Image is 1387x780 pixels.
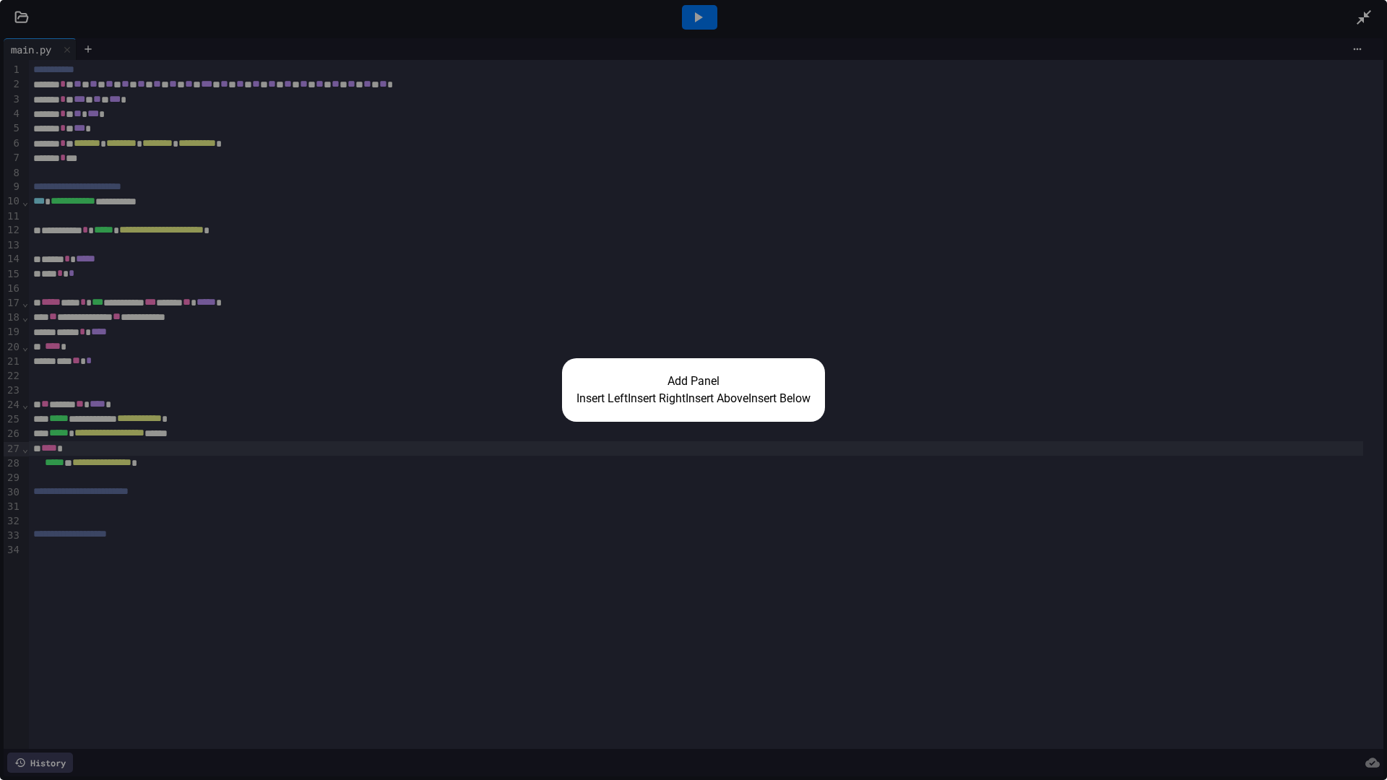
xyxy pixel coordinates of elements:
[686,390,748,407] button: Insert Above
[748,390,811,407] button: Insert Below
[576,373,811,390] h2: Add Panel
[576,390,628,407] button: Insert Left
[6,6,100,92] div: Chat with us now!Close
[628,390,686,407] button: Insert Right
